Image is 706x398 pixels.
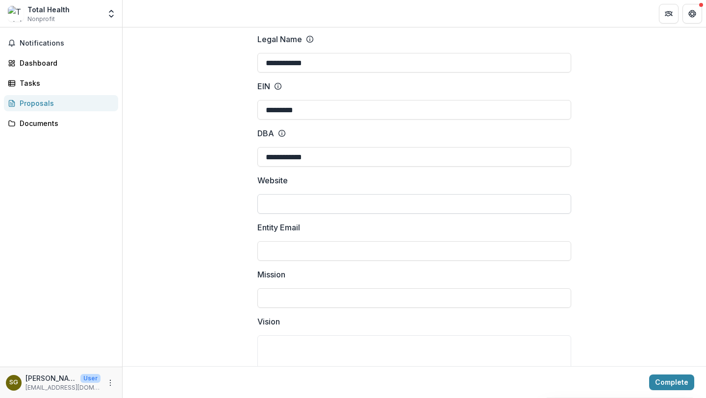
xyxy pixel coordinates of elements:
[20,58,110,68] div: Dashboard
[257,80,270,92] p: EIN
[104,4,118,24] button: Open entity switcher
[659,4,679,24] button: Partners
[4,95,118,111] a: Proposals
[20,78,110,88] div: Tasks
[4,35,118,51] button: Notifications
[104,377,116,389] button: More
[4,115,118,131] a: Documents
[257,316,280,327] p: Vision
[4,55,118,71] a: Dashboard
[80,374,101,383] p: User
[649,374,694,390] button: Complete
[257,174,288,186] p: Website
[257,127,274,139] p: DBA
[682,4,702,24] button: Get Help
[9,379,18,386] div: Sean Gardner
[20,118,110,128] div: Documents
[257,269,285,280] p: Mission
[27,15,55,24] span: Nonprofit
[25,373,76,383] p: [PERSON_NAME]
[8,6,24,22] img: Total Health
[25,383,101,392] p: [EMAIL_ADDRESS][DOMAIN_NAME]
[4,75,118,91] a: Tasks
[257,222,300,233] p: Entity Email
[257,33,302,45] p: Legal Name
[20,98,110,108] div: Proposals
[20,39,114,48] span: Notifications
[27,4,70,15] div: Total Health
